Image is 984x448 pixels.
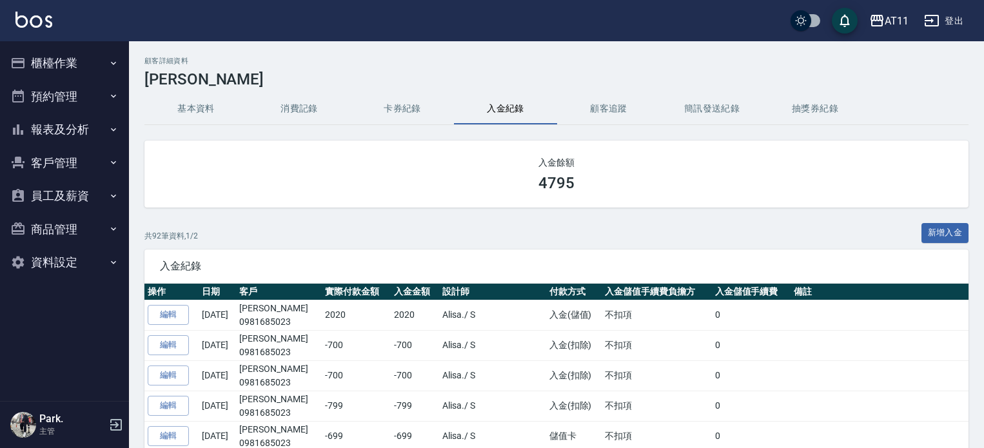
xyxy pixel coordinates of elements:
[546,284,602,300] th: 付款方式
[144,230,198,242] p: 共 92 筆資料, 1 / 2
[239,346,319,359] p: 0981685023
[546,360,602,391] td: 入金(扣除)
[199,284,236,300] th: 日期
[148,305,189,325] a: 編輯
[5,80,124,113] button: 預約管理
[391,360,439,391] td: -700
[660,93,763,124] button: 簡訊發送紀錄
[248,93,351,124] button: 消費記錄
[236,284,322,300] th: 客戶
[439,360,546,391] td: Alisa. / S
[322,360,391,391] td: -700
[391,300,439,330] td: 2020
[791,284,969,300] th: 備註
[322,300,391,330] td: 2020
[546,330,602,360] td: 入金(扣除)
[391,284,439,300] th: 入金金額
[144,93,248,124] button: 基本資料
[236,391,322,421] td: [PERSON_NAME]
[439,284,546,300] th: 設計師
[602,300,712,330] td: 不扣項
[239,376,319,389] p: 0981685023
[602,391,712,421] td: 不扣項
[39,413,105,425] h5: Park.
[712,284,791,300] th: 入金儲值手續費
[236,360,322,391] td: [PERSON_NAME]
[322,391,391,421] td: -799
[602,360,712,391] td: 不扣項
[602,330,712,360] td: 不扣項
[351,93,454,124] button: 卡券紀錄
[557,93,660,124] button: 顧客追蹤
[832,8,858,34] button: save
[15,12,52,28] img: Logo
[148,426,189,446] a: 編輯
[199,360,236,391] td: [DATE]
[236,330,322,360] td: [PERSON_NAME]
[454,93,557,124] button: 入金紀錄
[391,330,439,360] td: -700
[439,330,546,360] td: Alisa. / S
[864,8,914,34] button: AT11
[39,425,105,437] p: 主管
[712,330,791,360] td: 0
[538,174,575,192] h3: 4795
[546,391,602,421] td: 入金(扣除)
[239,315,319,329] p: 0981685023
[144,284,199,300] th: 操作
[148,335,189,355] a: 編輯
[5,46,124,80] button: 櫃檯作業
[921,223,969,243] button: 新增入金
[5,146,124,180] button: 客戶管理
[322,330,391,360] td: -700
[5,246,124,279] button: 資料設定
[712,391,791,421] td: 0
[199,300,236,330] td: [DATE]
[439,300,546,330] td: Alisa. / S
[919,9,969,33] button: 登出
[602,284,712,300] th: 入金儲值手續費負擔方
[391,391,439,421] td: -799
[144,70,969,88] h3: [PERSON_NAME]
[712,300,791,330] td: 0
[239,406,319,420] p: 0981685023
[763,93,867,124] button: 抽獎券紀錄
[148,396,189,416] a: 編輯
[712,360,791,391] td: 0
[439,391,546,421] td: Alisa. / S
[5,179,124,213] button: 員工及薪資
[160,156,953,169] h2: 入金餘額
[199,330,236,360] td: [DATE]
[160,260,953,273] span: 入金紀錄
[148,365,189,385] a: 編輯
[10,412,36,438] img: Person
[322,284,391,300] th: 實際付款金額
[5,113,124,146] button: 報表及分析
[144,57,969,65] h2: 顧客詳細資料
[5,213,124,246] button: 商品管理
[199,391,236,421] td: [DATE]
[885,13,909,29] div: AT11
[546,300,602,330] td: 入金(儲值)
[236,300,322,330] td: [PERSON_NAME]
